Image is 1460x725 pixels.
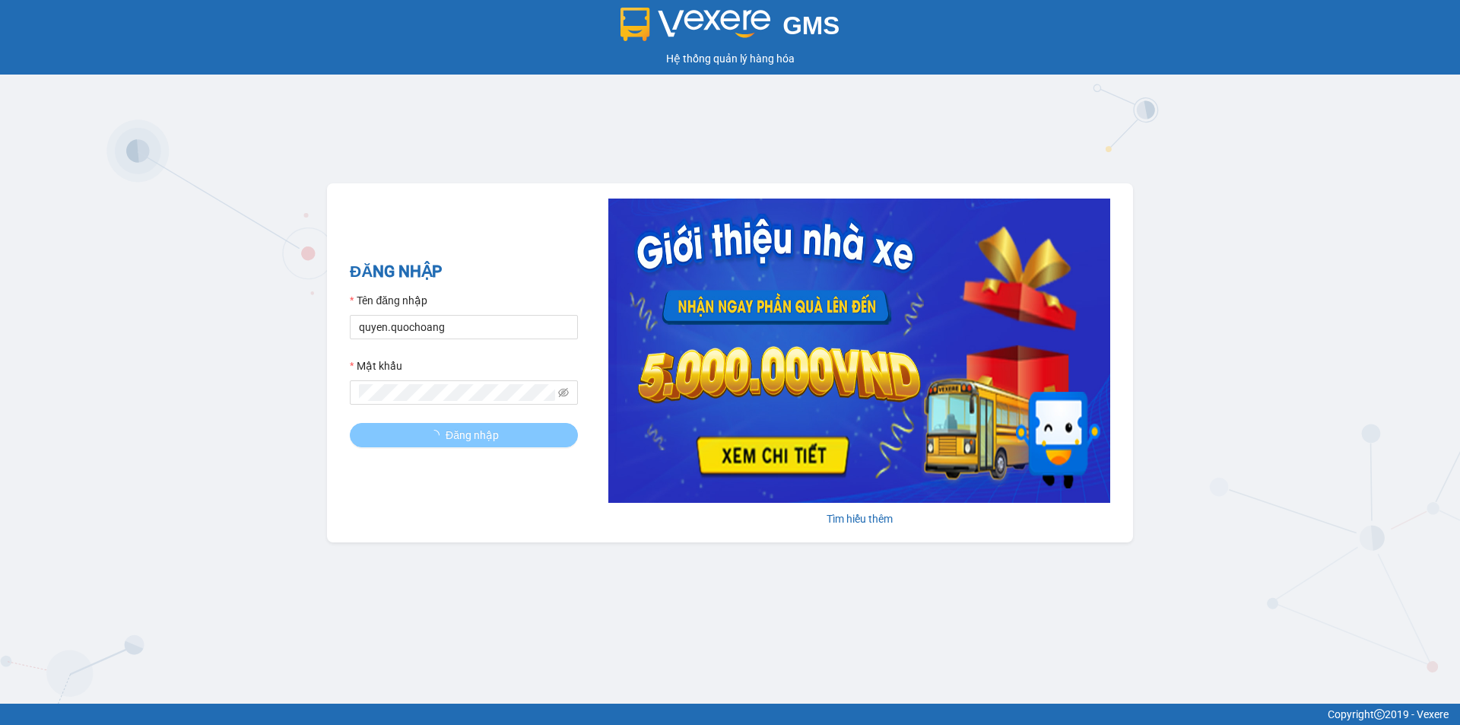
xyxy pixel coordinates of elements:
[608,510,1110,527] div: Tìm hiểu thêm
[350,423,578,447] button: Đăng nhập
[558,387,569,398] span: eye-invisible
[1374,709,1385,720] span: copyright
[11,706,1449,723] div: Copyright 2019 - Vexere
[350,358,402,374] label: Mật khẩu
[620,8,771,41] img: logo 2
[350,259,578,285] h2: ĐĂNG NHẬP
[782,11,839,40] span: GMS
[359,384,555,401] input: Mật khẩu
[446,427,499,444] span: Đăng nhập
[4,50,1456,67] div: Hệ thống quản lý hàng hóa
[620,23,840,35] a: GMS
[608,199,1110,503] img: banner-0
[350,292,427,309] label: Tên đăng nhập
[429,430,446,440] span: loading
[350,315,578,339] input: Tên đăng nhập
